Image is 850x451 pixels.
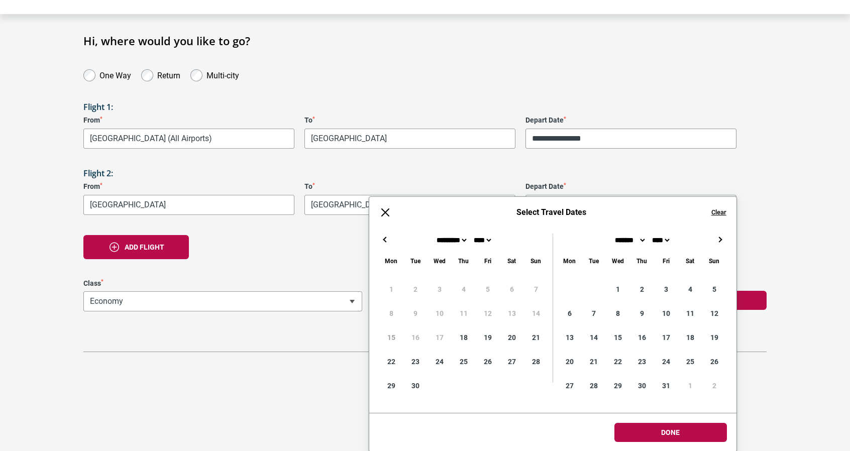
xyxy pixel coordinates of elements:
[379,374,403,398] div: 29
[714,234,726,246] button: →
[379,350,403,374] div: 22
[524,256,548,267] div: Sunday
[83,235,189,259] button: Add flight
[606,350,630,374] div: 22
[500,325,524,350] div: 20
[702,277,726,301] div: 5
[582,301,606,325] div: 7
[403,350,428,374] div: 23
[654,301,678,325] div: 10
[83,34,767,47] h1: Hi, where would you like to go?
[678,277,702,301] div: 4
[702,301,726,325] div: 12
[83,102,767,112] h3: Flight 1:
[654,256,678,267] div: Friday
[654,277,678,301] div: 3
[702,374,726,398] div: 2
[83,195,294,215] span: Ho Chi Minh City, Vietnam
[83,182,294,191] label: From
[702,325,726,350] div: 19
[500,256,524,267] div: Saturday
[84,129,294,148] span: Melbourne, Australia
[558,301,582,325] div: 6
[83,279,362,288] label: Class
[524,350,548,374] div: 28
[582,374,606,398] div: 28
[84,195,294,214] span: Ho Chi Minh City, Vietnam
[630,350,654,374] div: 23
[525,182,736,191] label: Depart Date
[606,277,630,301] div: 1
[428,350,452,374] div: 24
[630,301,654,325] div: 9
[452,325,476,350] div: 18
[630,374,654,398] div: 30
[630,277,654,301] div: 2
[83,291,362,311] span: Economy
[500,350,524,374] div: 27
[678,350,702,374] div: 25
[379,234,391,246] button: ←
[606,256,630,267] div: Wednesday
[606,325,630,350] div: 15
[157,68,180,80] label: Return
[304,129,515,149] span: Ho Chi Minh City, Vietnam
[379,256,403,267] div: Monday
[678,256,702,267] div: Saturday
[558,256,582,267] div: Monday
[84,292,362,311] span: Economy
[558,350,582,374] div: 20
[206,68,239,80] label: Multi-city
[83,169,767,178] h3: Flight 2:
[403,374,428,398] div: 30
[702,256,726,267] div: Sunday
[678,301,702,325] div: 11
[654,374,678,398] div: 31
[582,256,606,267] div: Tuesday
[304,182,515,191] label: To
[630,325,654,350] div: 16
[403,256,428,267] div: Tuesday
[606,301,630,325] div: 8
[304,116,515,125] label: To
[606,374,630,398] div: 29
[558,325,582,350] div: 13
[99,68,131,80] label: One Way
[476,350,500,374] div: 26
[582,350,606,374] div: 21
[525,116,736,125] label: Depart Date
[428,256,452,267] div: Wednesday
[305,129,515,148] span: Ho Chi Minh City, Vietnam
[476,256,500,267] div: Friday
[305,195,515,214] span: Hanoi, Vietnam
[83,116,294,125] label: From
[83,129,294,149] span: Melbourne, Australia
[476,325,500,350] div: 19
[678,325,702,350] div: 18
[452,256,476,267] div: Thursday
[304,195,515,215] span: Hanoi, Vietnam
[711,208,726,217] button: Clear
[524,325,548,350] div: 21
[582,325,606,350] div: 14
[654,325,678,350] div: 17
[614,423,727,442] button: Done
[452,350,476,374] div: 25
[702,350,726,374] div: 26
[558,374,582,398] div: 27
[401,207,701,217] h6: Select Travel Dates
[654,350,678,374] div: 24
[678,374,702,398] div: 1
[630,256,654,267] div: Thursday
